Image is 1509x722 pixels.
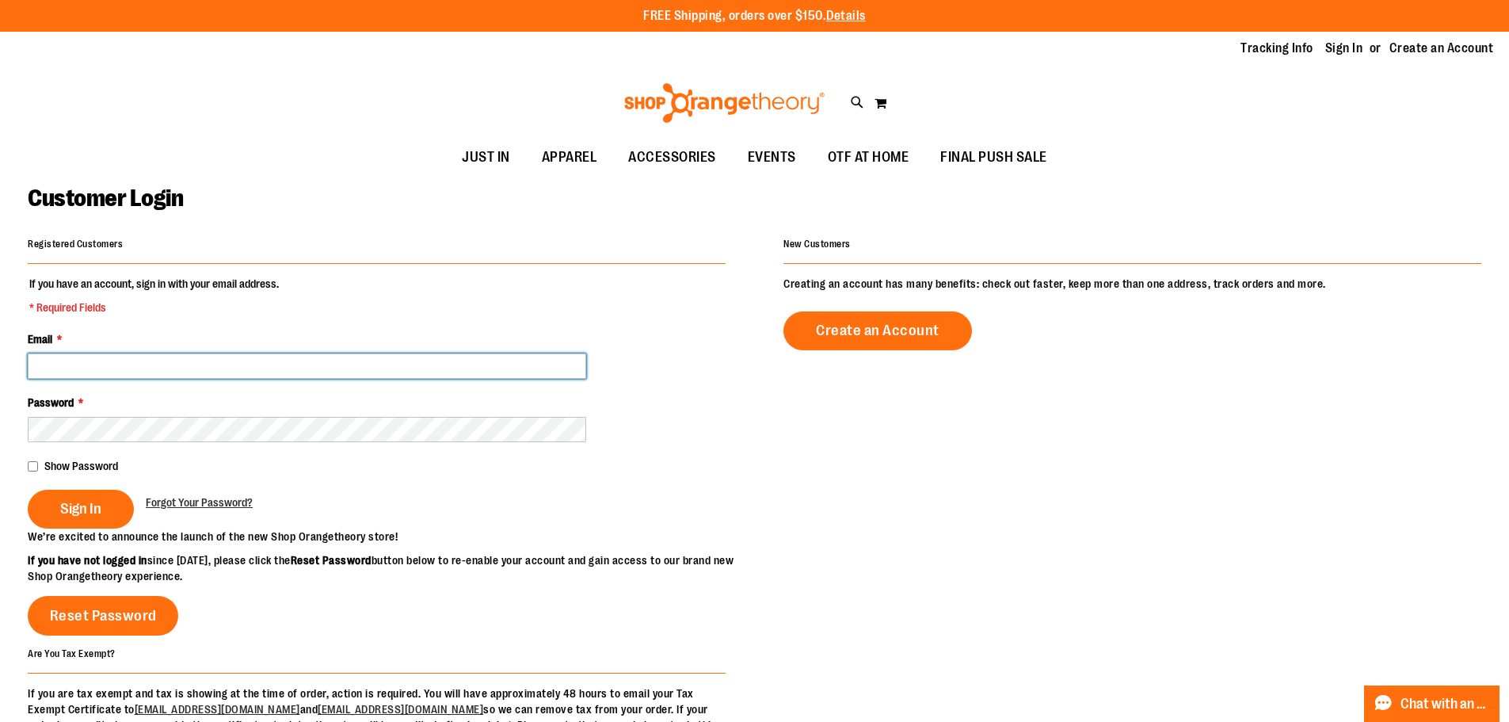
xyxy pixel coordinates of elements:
span: Reset Password [50,607,157,625]
span: * Required Fields [29,300,279,315]
span: FINAL PUSH SALE [940,139,1047,175]
a: [EMAIL_ADDRESS][DOMAIN_NAME] [318,703,483,716]
span: OTF AT HOME [828,139,909,175]
strong: Registered Customers [28,239,123,250]
p: Creating an account has many benefits: check out faster, keep more than one address, track orders... [783,276,1481,292]
strong: Reset Password [291,554,372,567]
button: Sign In [28,490,134,529]
strong: Are You Tax Exempt? [28,648,116,659]
strong: New Customers [783,239,851,250]
span: Forgot Your Password? [146,496,253,509]
a: Create an Account [783,311,972,350]
p: We’re excited to announce the launch of the new Shop Orangetheory store! [28,529,755,544]
span: Password [28,396,74,409]
a: OTF AT HOME [812,139,925,176]
span: JUST IN [462,139,510,175]
a: FINAL PUSH SALE [924,139,1063,176]
span: Show Password [44,460,118,472]
a: Tracking Info [1240,40,1313,57]
a: Create an Account [1389,40,1494,57]
span: Customer Login [28,185,183,212]
a: ACCESSORIES [612,139,732,176]
a: Reset Password [28,596,178,636]
legend: If you have an account, sign in with your email address. [28,276,280,315]
p: since [DATE], please click the button below to re-enable your account and gain access to our bran... [28,552,755,584]
img: Shop Orangetheory [622,83,827,123]
span: ACCESSORIES [628,139,716,175]
a: [EMAIL_ADDRESS][DOMAIN_NAME] [135,703,300,716]
a: APPAREL [526,139,613,176]
p: FREE Shipping, orders over $150. [643,7,866,25]
a: EVENTS [732,139,812,176]
span: Chat with an Expert [1400,697,1490,712]
strong: If you have not logged in [28,554,147,567]
span: Sign In [60,500,101,518]
a: Details [826,9,866,23]
span: APPAREL [542,139,597,175]
span: Email [28,333,52,346]
a: Forgot Your Password? [146,495,253,510]
a: Sign In [1325,40,1363,57]
a: JUST IN [446,139,526,176]
span: Create an Account [816,322,939,339]
button: Chat with an Expert [1364,686,1500,722]
span: EVENTS [748,139,796,175]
